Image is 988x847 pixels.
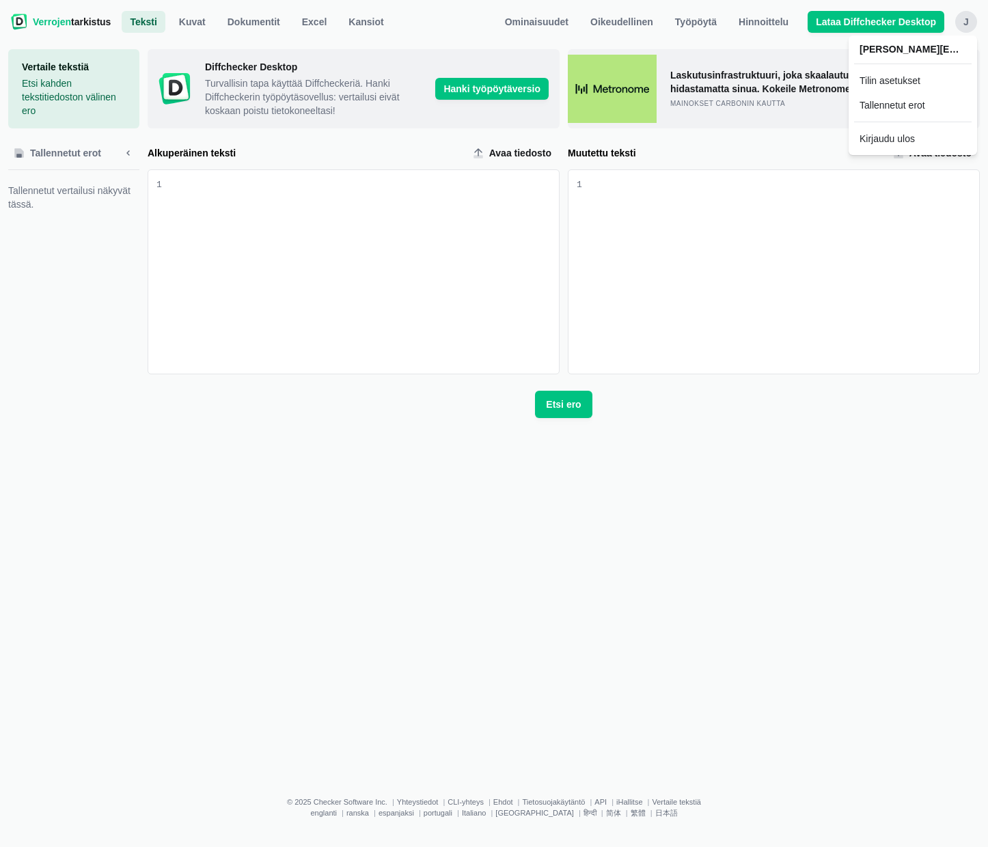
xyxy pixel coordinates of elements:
[594,798,607,806] a: API
[310,809,337,817] a: englanti
[854,94,972,116] a: Tallennetut erot
[205,78,400,116] font: Turvallisin tapa käyttää Diffcheckeriä. Hanki Diffcheckerin työpöytäsovellus: vertailusi eivät ko...
[606,809,621,817] a: 简体
[448,798,484,806] a: CLI-yhteys
[397,798,439,806] a: Yhteystiedot
[955,11,977,33] button: j
[568,55,657,123] img: määrittelemätön kuvake
[71,16,111,27] font: tarkistus
[808,11,944,33] a: Lataa Diffchecker Desktop
[462,809,486,817] a: Italiano
[340,11,392,33] button: Kansiot
[179,16,206,27] font: Kuvat
[582,11,661,33] a: Oikeudellinen
[739,16,788,27] font: Hinnoittelu
[675,16,717,27] font: Työpöytä
[118,142,139,164] button: Pienennä sivupalkki
[582,170,979,374] div: Changed text input
[495,809,574,817] a: [GEOGRAPHIC_DATA]
[379,809,414,817] a: espanjaksi
[156,180,162,190] font: 1
[30,148,101,158] font: Tallennetut erot
[130,16,156,27] font: Teksti
[860,75,920,86] font: Tilin asetukset
[162,170,559,374] div: Original text input
[302,16,327,27] font: Excel
[730,11,797,33] a: Hinnoittelu
[205,60,424,74] span: Diffchecker Desktop
[590,16,653,27] font: Oikeudellinen
[171,11,214,33] a: Kuvat
[148,148,236,158] font: Alkuperäinen teksti
[670,70,939,94] font: Laskutusinfrastruktuuri, joka skaalautuu tiimisi mukana hidastamatta sinua. Kokeile Metronomen kä...
[655,809,678,817] a: 日本語
[489,148,551,158] font: Avaa tiedosto
[546,399,581,410] font: Etsi ero
[652,798,701,806] a: Vertaile tekstiä
[860,100,925,111] font: Tallennetut erot
[584,809,596,817] a: हिन्दी
[670,100,785,107] font: mainokset Carbonin kautta
[11,14,27,30] img: Diffchecker-logo
[816,16,936,27] font: Lataa Diffchecker Desktop
[522,798,585,806] a: Tietosuojakäytäntö
[219,11,288,33] a: Dokumentit
[122,11,165,33] a: Teksti
[228,16,280,27] font: Dokumentit
[854,70,972,92] a: Tilin asetukset
[535,391,592,418] button: Etsi ero
[667,11,725,33] a: Työpöytä
[22,78,116,116] font: Etsi kahden tekstitiedoston välinen ero
[493,798,513,806] a: Ehdot
[424,809,452,817] a: portugali
[568,49,980,128] a: Laskutusinfrastruktuuri, joka skaalautuu tiimisi mukana hidastamatta sinua. Kokeile Metronomen kä...
[505,16,568,27] font: Ominaisuudet
[348,16,383,27] font: Kansiot
[148,49,560,128] a: Diffchecker-työpöytäkuvakeDiffchecker Desktop Turvallisin tapa käyttää Diffcheckeriä. Hanki Diffc...
[287,798,387,806] font: © 2025 Checker Software Inc.
[33,16,71,27] font: Verrojen
[8,185,131,210] font: Tallennetut vertailusi näkyvät tässä.
[963,16,969,27] font: j
[159,72,191,105] img: Diffchecker-työpöytäkuvake
[22,61,89,72] font: Vertaile tekstiä
[346,809,369,817] a: ranska
[11,11,111,33] a: Verrojentarkistus
[497,11,577,33] a: Ominaisuudet
[443,83,540,94] font: Hanki työpöytäversio
[577,180,582,190] font: 1
[854,128,972,150] button: Kirjaudu ulos
[467,142,560,164] label: Alkuperäisen tekstin lataus
[294,11,335,33] a: Excel
[616,798,643,806] a: iHallitse
[568,148,636,158] font: Muutettu teksti
[631,809,646,817] a: 繁體
[860,133,915,144] font: Kirjaudu ulos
